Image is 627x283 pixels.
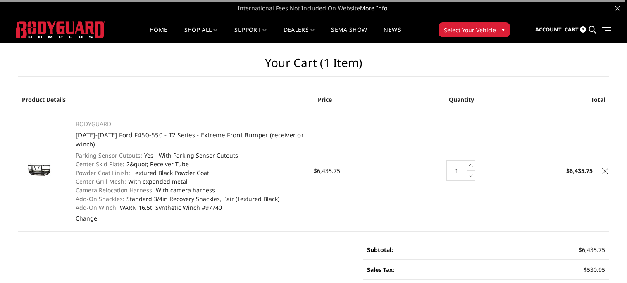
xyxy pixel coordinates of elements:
[511,89,610,110] th: Total
[76,203,118,212] dt: Add-On Winch:
[18,89,314,110] th: Product Details
[580,26,586,33] span: 3
[566,167,593,175] strong: $6,435.75
[565,19,586,41] a: Cart 3
[535,26,562,33] span: Account
[360,4,387,12] a: More Info
[367,246,393,254] strong: Subtotal:
[76,119,305,129] p: BODYGUARD
[76,168,130,177] dt: Powder Coat Finish:
[76,186,154,194] dt: Camera Relocation Harness:
[565,26,579,33] span: Cart
[76,160,124,168] dt: Center Skid Plate:
[535,19,562,41] a: Account
[314,167,340,175] span: $6,435.75
[584,266,605,273] span: $530.95
[234,27,267,43] a: Support
[444,26,496,34] span: Select Your Vehicle
[18,56,609,77] h1: Your Cart (1 item)
[76,160,305,168] dd: 2&quot; Receiver Tube
[502,25,505,34] span: ▾
[76,194,305,203] dd: Standard 3/4in Recovery Shackles, Pair (Textured Black)
[18,159,59,182] img: 2023-2025 Ford F450-550 - T2 Series - Extreme Front Bumper (receiver or winch)
[16,21,105,38] img: BODYGUARD BUMPERS
[76,177,305,186] dd: With expanded metal
[76,194,124,203] dt: Add-On Shackles:
[76,168,305,177] dd: Textured Black Powder Coat
[284,27,315,43] a: Dealers
[367,266,394,273] strong: Sales Tax:
[579,246,605,254] span: $6,435.75
[76,214,97,222] a: Change
[314,89,412,110] th: Price
[184,27,218,43] a: shop all
[76,151,142,160] dt: Parking Sensor Cutouts:
[76,177,126,186] dt: Center Grill Mesh:
[439,22,510,37] button: Select Your Vehicle
[76,131,304,149] a: [DATE]-[DATE] Ford F450-550 - T2 Series - Extreme Front Bumper (receiver or winch)
[76,186,305,194] dd: With camera harness
[384,27,401,43] a: News
[150,27,167,43] a: Home
[76,151,305,160] dd: Yes - With Parking Sensor Cutouts
[412,89,511,110] th: Quantity
[76,203,305,212] dd: WARN 16.5ti Synthetic Winch #97740
[331,27,367,43] a: SEMA Show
